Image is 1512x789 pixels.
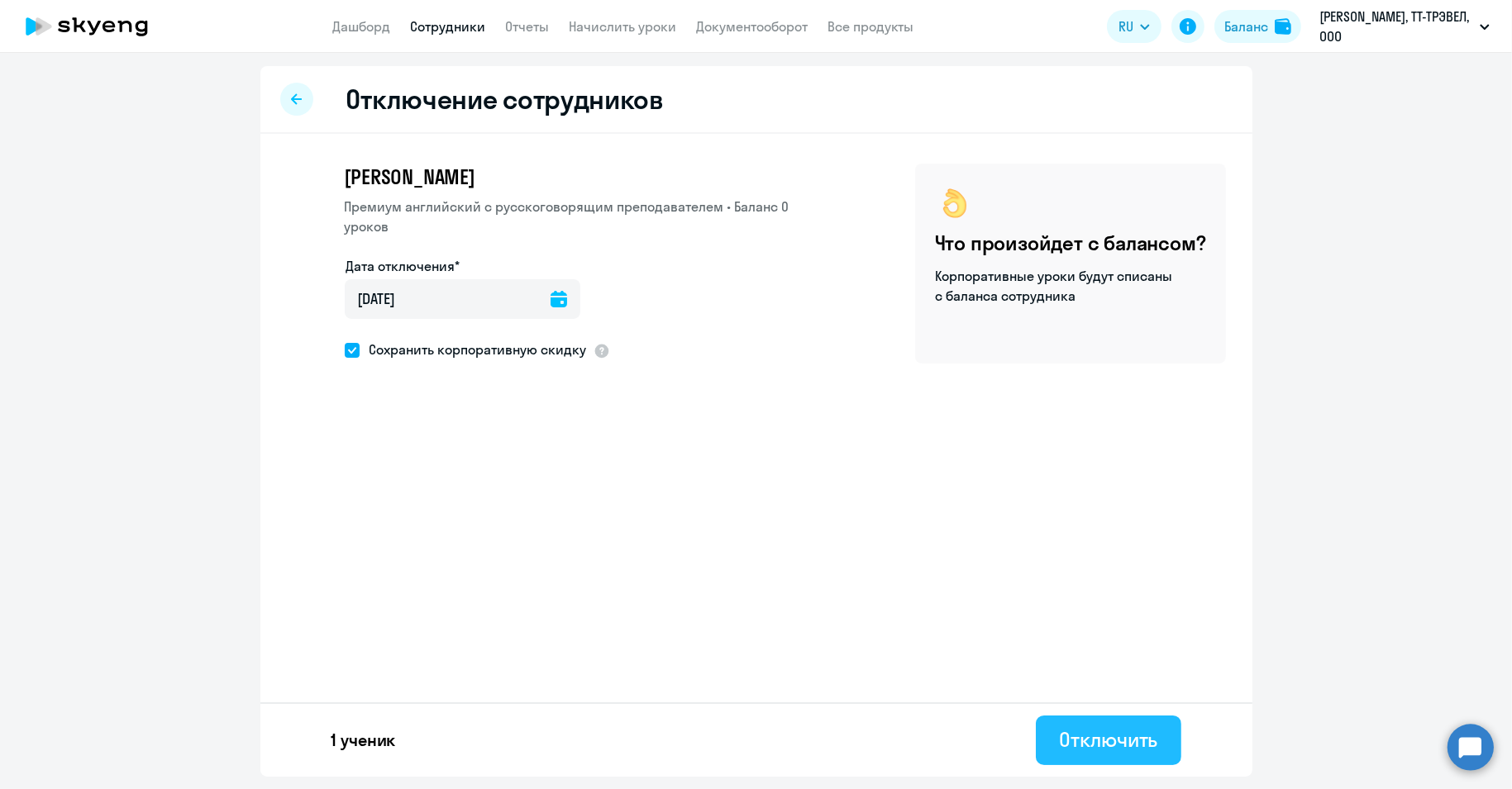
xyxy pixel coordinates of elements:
a: Отчеты [506,18,550,35]
a: Начислить уроки [570,18,677,35]
button: RU [1107,10,1161,43]
p: [PERSON_NAME], ТТ-ТРЭВЕЛ, ООО [1319,7,1473,46]
span: Сохранить корпоративную скидку [360,340,587,359]
div: Отключить [1059,726,1157,753]
img: ok [935,183,975,223]
a: Все продукты [828,18,914,35]
img: balance [1275,18,1291,35]
button: Балансbalance [1214,10,1301,43]
a: Сотрудники [411,18,486,35]
span: [PERSON_NAME] [345,164,475,190]
button: [PERSON_NAME], ТТ-ТРЭВЕЛ, ООО [1311,7,1498,46]
a: Документооборот [697,18,808,35]
p: Корпоративные уроки будут списаны с баланса сотрудника [935,266,1175,306]
p: 1 ученик [331,729,396,752]
label: Дата отключения* [346,256,460,276]
div: Баланс [1224,17,1268,36]
button: Отключить [1036,715,1181,765]
a: Дашборд [333,18,391,35]
p: Премиум английский с русскоговорящим преподавателем • Баланс 0 уроков [345,197,831,236]
h2: Отключение сотрудников [346,83,664,116]
h4: Что произойдет с балансом? [935,230,1206,256]
span: RU [1118,17,1133,36]
input: дд.мм.гггг [345,279,580,319]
